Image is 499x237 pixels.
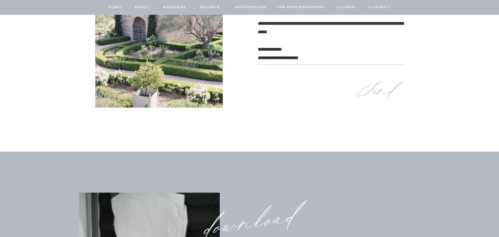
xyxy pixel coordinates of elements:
[109,4,123,11] a: home
[162,4,187,11] a: Weddings
[335,4,358,11] a: journal
[134,4,150,11] a: about
[277,4,325,11] a: for photographers
[355,78,403,105] a: Send
[235,4,266,11] a: Motherhood
[368,4,391,11] a: contact
[200,4,221,11] a: BOUDOIR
